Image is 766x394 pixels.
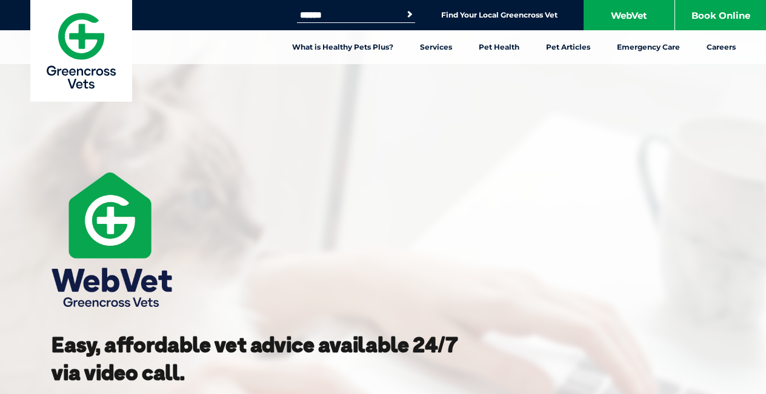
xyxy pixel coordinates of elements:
[404,8,416,21] button: Search
[407,30,465,64] a: Services
[441,10,558,20] a: Find Your Local Greencross Vet
[465,30,533,64] a: Pet Health
[604,30,693,64] a: Emergency Care
[693,30,749,64] a: Careers
[533,30,604,64] a: Pet Articles
[52,331,458,386] strong: Easy, affordable vet advice available 24/7 via video call.
[279,30,407,64] a: What is Healthy Pets Plus?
